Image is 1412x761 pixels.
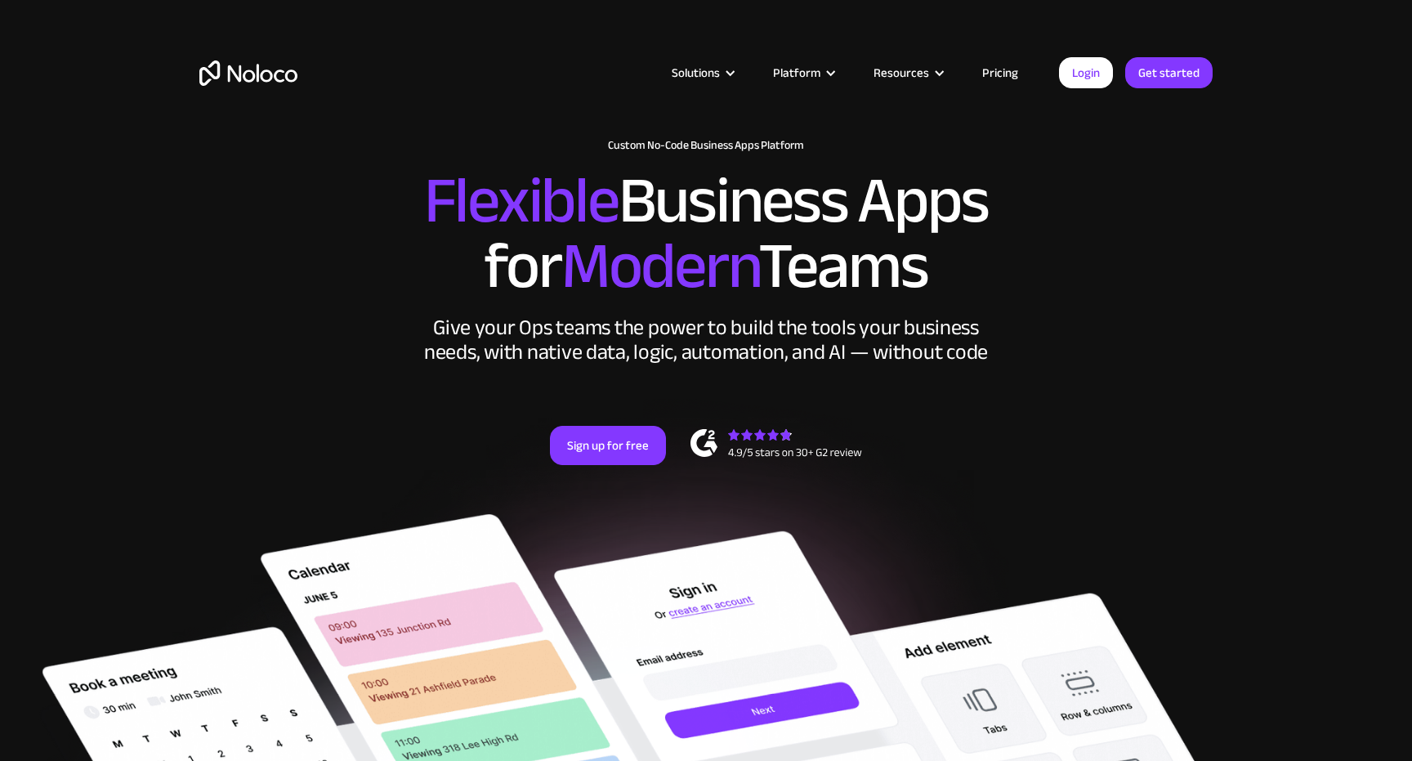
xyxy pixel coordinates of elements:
[199,168,1213,299] h2: Business Apps for Teams
[420,316,992,365] div: Give your Ops teams the power to build the tools your business needs, with native data, logic, au...
[962,62,1039,83] a: Pricing
[424,140,619,262] span: Flexible
[853,62,962,83] div: Resources
[199,60,297,86] a: home
[753,62,853,83] div: Platform
[672,62,720,83] div: Solutions
[773,62,820,83] div: Platform
[1059,57,1113,88] a: Login
[651,62,753,83] div: Solutions
[561,205,758,327] span: Modern
[874,62,929,83] div: Resources
[1125,57,1213,88] a: Get started
[550,426,666,465] a: Sign up for free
